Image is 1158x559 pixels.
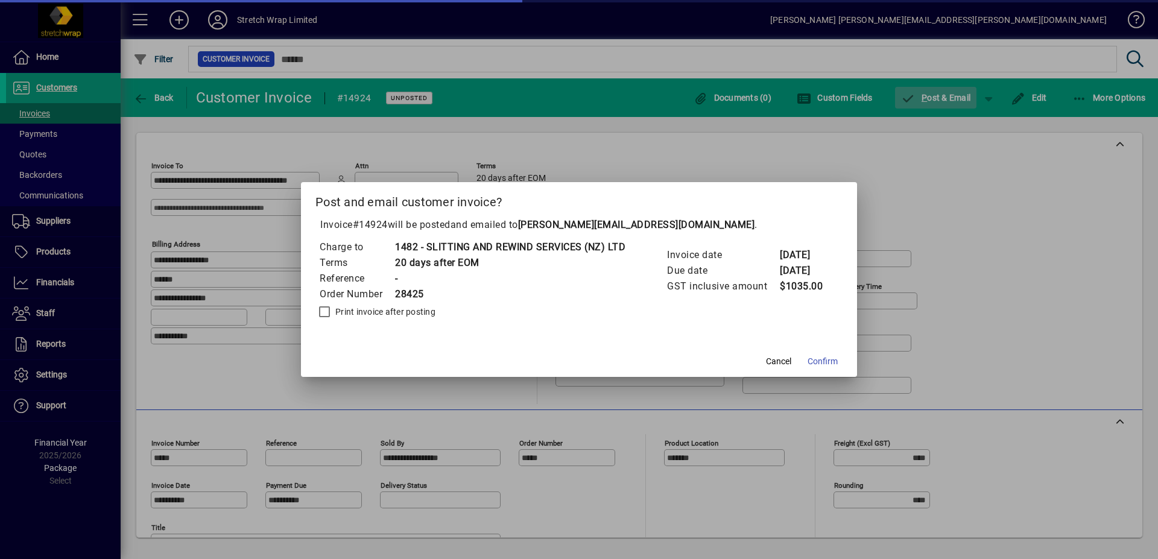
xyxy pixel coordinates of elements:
[394,271,625,286] td: -
[333,306,435,318] label: Print invoice after posting
[394,255,625,271] td: 20 days after EOM
[319,239,394,255] td: Charge to
[666,247,779,263] td: Invoice date
[518,219,755,230] b: [PERSON_NAME][EMAIL_ADDRESS][DOMAIN_NAME]
[319,271,394,286] td: Reference
[666,279,779,294] td: GST inclusive amount
[759,350,798,372] button: Cancel
[779,247,827,263] td: [DATE]
[766,355,791,368] span: Cancel
[779,279,827,294] td: $1035.00
[315,218,843,232] p: Invoice will be posted .
[451,219,755,230] span: and emailed to
[394,239,625,255] td: 1482 - SLITTING AND REWIND SERVICES (NZ) LTD
[779,263,827,279] td: [DATE]
[353,219,388,230] span: #14924
[319,286,394,302] td: Order Number
[394,286,625,302] td: 28425
[803,350,843,372] button: Confirm
[808,355,838,368] span: Confirm
[301,182,857,217] h2: Post and email customer invoice?
[319,255,394,271] td: Terms
[666,263,779,279] td: Due date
